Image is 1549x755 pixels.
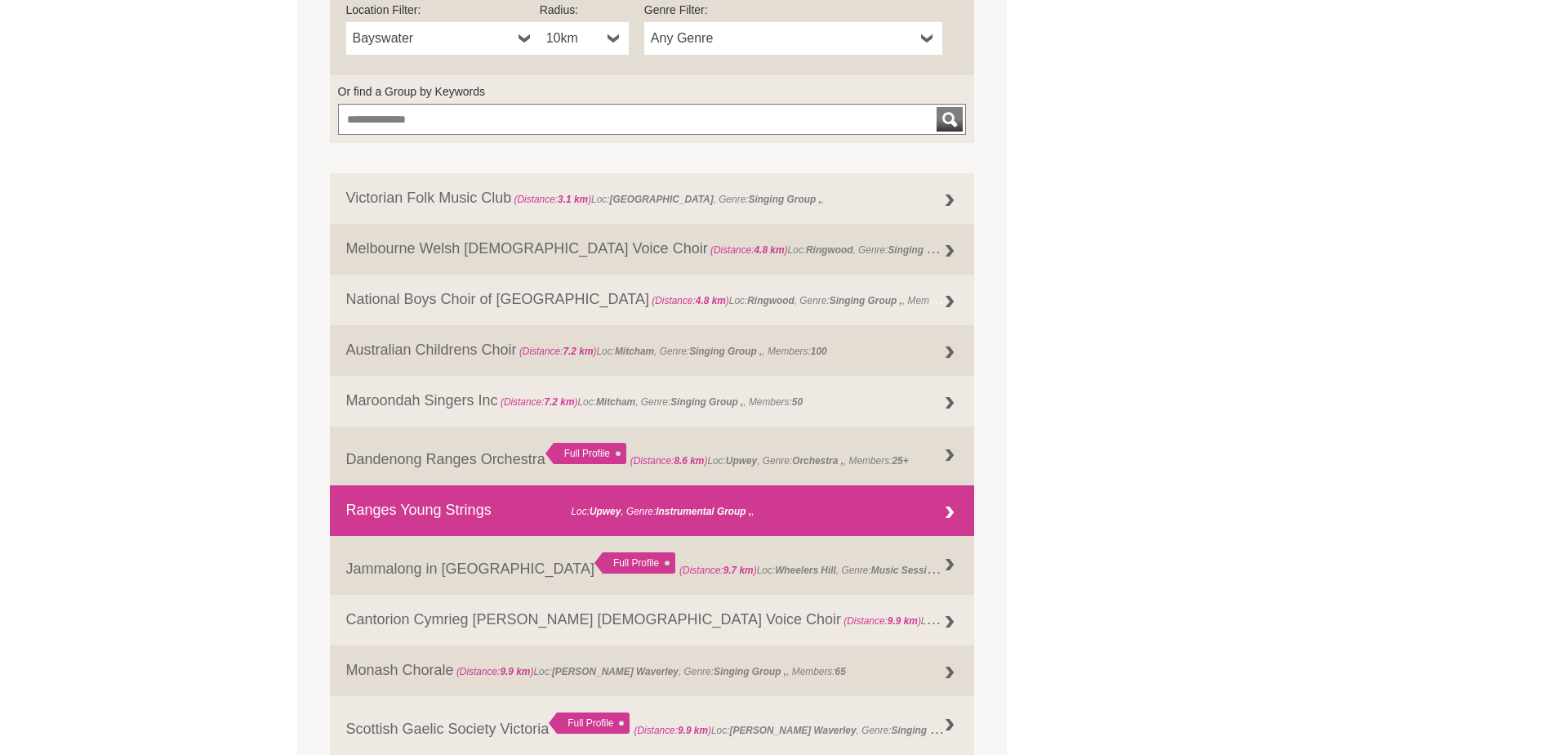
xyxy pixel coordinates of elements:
[590,506,621,517] strong: Upwey
[563,346,593,357] strong: 7.2 km
[634,721,1023,737] span: Loc: , Genre: , Members:
[689,346,762,357] strong: Singing Group ,
[644,2,942,18] label: Genre Filter:
[792,396,803,408] strong: 50
[330,173,975,224] a: Victorian Folk Music Club (Distance:3.1 km)Loc:[GEOGRAPHIC_DATA], Genre:Singing Group ,,
[749,194,821,205] strong: Singing Group ,
[775,565,836,576] strong: Wheelers Hill
[696,295,726,306] strong: 4.8 km
[892,455,908,467] strong: 25+
[754,244,785,256] strong: 4.8 km
[652,295,729,306] span: (Distance: )
[501,396,578,408] span: (Distance: )
[723,565,754,576] strong: 9.7 km
[558,194,588,205] strong: 3.1 km
[615,346,654,357] strong: Mitcham
[330,646,975,696] a: Monash Chorale (Distance:9.9 km)Loc:[PERSON_NAME] Waverley, Genre:Singing Group ,, Members:65
[871,561,986,577] strong: Music Session (regular) ,
[346,2,540,18] label: Location Filter:
[726,455,757,467] strong: Upwey
[346,22,540,55] a: Bayswater
[651,29,915,48] span: Any Genre
[610,194,714,205] strong: [GEOGRAPHIC_DATA]
[843,615,921,627] span: (Distance: )
[330,376,975,427] a: Maroondah Singers Inc (Distance:7.2 km)Loc:Mitcham, Genre:Singing Group ,, Members:50
[888,615,918,627] strong: 9.9 km
[830,295,902,306] strong: Singing Group ,
[540,2,629,18] label: Radius:
[729,725,856,736] strong: [PERSON_NAME] Waverley
[454,666,846,677] span: Loc: , Genre: , Members:
[841,611,1306,628] span: Loc: , Genre: , Members:
[330,536,975,595] a: Jammalong in [GEOGRAPHIC_DATA] Full Profile (Distance:9.7 km)Loc:Wheelers Hill, Genre:Music Sessi...
[500,666,530,677] strong: 9.9 km
[708,240,1021,257] span: Loc: , Genre: , Members:
[330,224,975,275] a: Melbourne Welsh [DEMOGRAPHIC_DATA] Voice Choir (Distance:4.8 km)Loc:Ringwood, Genre:Singing Group...
[649,291,967,307] span: Loc: , Genre: , Members:
[835,666,846,677] strong: 65
[596,396,635,408] strong: Mitcham
[888,240,960,257] strong: Singing Group ,
[892,721,964,737] strong: Singing Group ,
[747,295,794,306] strong: Ringwood
[552,666,679,677] strong: [PERSON_NAME] Waverley
[511,194,824,205] span: Loc: , Genre: ,
[546,29,601,48] span: 10km
[670,396,743,408] strong: Singing Group ,
[338,83,967,100] label: Or find a Group by Keywords
[792,455,843,467] strong: Orchestra ,
[679,561,989,577] span: Loc: , Genre: ,
[594,552,675,574] div: Full Profile
[710,244,788,256] span: (Distance: )
[517,346,827,357] span: Loc: , Genre: , Members:
[514,194,592,205] span: (Distance: )
[656,506,751,517] strong: Instrumental Group ,
[544,396,574,408] strong: 7.2 km
[630,455,708,467] span: (Distance: )
[330,275,975,325] a: National Boys Choir of [GEOGRAPHIC_DATA] (Distance:4.8 km)Loc:Ringwood, Genre:Singing Group ,, Me...
[714,666,786,677] strong: Singing Group ,
[545,443,626,464] div: Full Profile
[644,22,942,55] a: Any Genre
[537,506,568,517] strong: 8.6 km
[519,346,597,357] span: (Distance: )
[492,506,754,517] span: Loc: , Genre: ,
[678,725,708,736] strong: 9.9 km
[806,244,852,256] strong: Ringwood
[549,713,630,734] div: Full Profile
[456,666,534,677] span: (Distance: )
[811,346,827,357] strong: 100
[634,725,711,736] span: (Distance: )
[679,565,757,576] span: (Distance: )
[494,506,572,517] span: (Distance: )
[540,22,629,55] a: 10km
[630,455,909,467] span: Loc: , Genre: , Members:
[330,696,975,755] a: Scottish Gaelic Society Victoria Full Profile (Distance:9.9 km)Loc:[PERSON_NAME] Waverley, Genre:...
[353,29,512,48] span: Bayswater
[330,485,975,536] a: Ranges Young Strings (Distance:8.6 km)Loc:Upwey, Genre:Instrumental Group ,,
[330,595,975,646] a: Cantorion Cymrieg [PERSON_NAME] [DEMOGRAPHIC_DATA] Voice Choir (Distance:9.9 km)Loc:[PERSON_NAME]...
[498,396,803,408] span: Loc: , Genre: , Members:
[330,325,975,376] a: Australian Childrens Choir (Distance:7.2 km)Loc:Mitcham, Genre:Singing Group ,, Members:100
[330,427,975,485] a: Dandenong Ranges Orchestra Full Profile (Distance:8.6 km)Loc:Upwey, Genre:Orchestra ,, Members:25+
[674,455,704,467] strong: 8.6 km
